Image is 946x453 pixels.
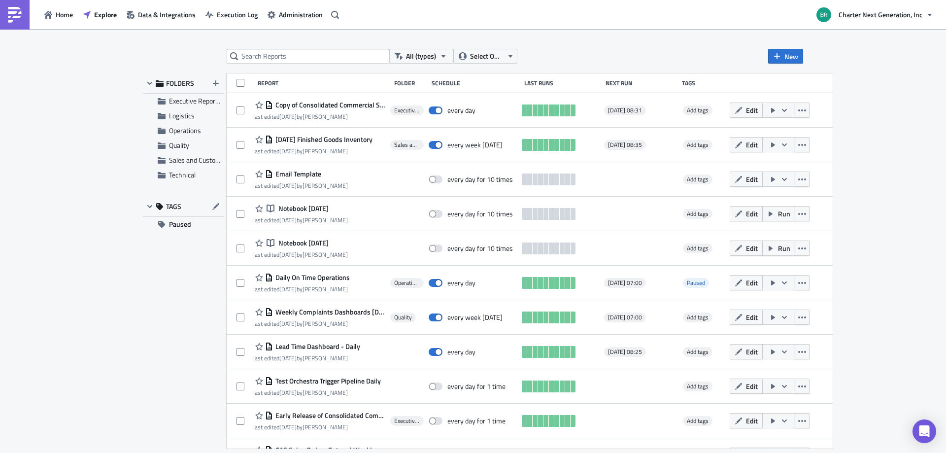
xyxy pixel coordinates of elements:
span: Add tags [687,416,709,425]
span: TAGS [166,202,181,211]
div: last edited by [PERSON_NAME] [253,216,348,224]
span: Add tags [683,347,712,357]
span: Edit [746,105,758,115]
span: [DATE] 07:00 [608,314,642,321]
div: every day [447,106,475,115]
span: Executive Reporting [394,417,419,425]
span: Run [778,209,790,219]
span: Add tags [687,140,709,149]
div: Schedule [432,79,519,87]
span: Add tags [683,313,712,322]
span: Notebook 2025-05-30 [276,204,329,213]
div: Next Run [606,79,676,87]
div: every week on Monday [447,140,503,149]
span: Logistics [169,110,195,121]
span: Add tags [683,416,712,426]
span: Sales and Customer Accounts [394,141,419,149]
div: last edited by [PERSON_NAME] [253,423,386,431]
button: Edit [730,275,763,290]
span: Daily On Time Operations [273,273,350,282]
span: Executive Reporting [169,96,227,106]
span: Edit [746,416,758,426]
span: Edit [746,209,758,219]
span: [DATE] 07:00 [608,279,642,287]
span: Explore [94,9,117,20]
div: every day for 1 time [447,417,506,425]
span: Add tags [687,244,709,253]
time: 2025-05-30T19:53:16Z [279,215,297,225]
div: last edited by [PERSON_NAME] [253,320,386,327]
span: Add tags [687,209,709,218]
span: Add tags [687,382,709,391]
span: Add tags [687,313,709,322]
span: Quality [169,140,189,150]
button: Home [39,7,78,22]
div: every day for 1 time [447,382,506,391]
span: Add tags [687,105,709,115]
button: Run [762,206,795,221]
span: Edit [746,139,758,150]
span: Paused [169,217,191,232]
div: Tags [682,79,726,87]
time: 2025-02-03T19:44:52Z [279,388,297,397]
span: Edit [746,243,758,253]
img: PushMetrics [7,7,23,23]
span: Add tags [683,244,712,253]
span: Edit [746,312,758,322]
div: every week on Monday [447,313,503,322]
span: Data & Integrations [138,9,196,20]
button: Edit [730,241,763,256]
span: Email Template [273,170,321,178]
div: Open Intercom Messenger [912,419,936,443]
span: Test Orchestra Trigger Pipeline Daily [273,377,381,385]
div: every day [447,348,475,356]
button: Execution Log [201,7,263,22]
button: Edit [730,344,763,359]
span: Add tags [683,209,712,219]
div: last edited by [PERSON_NAME] [253,389,381,396]
span: [DATE] 08:31 [608,106,642,114]
time: 2025-08-21T13:37:02Z [279,112,297,121]
time: 2025-07-03T18:39:22Z [279,181,297,190]
button: Edit [730,379,763,394]
div: Folder [394,79,427,87]
time: 2025-02-18T14:28:44Z [279,353,297,363]
span: Edit [746,347,758,357]
span: Execution Log [217,9,258,20]
time: 2025-07-03T18:40:59Z [279,146,297,156]
span: Select Owner [470,51,503,62]
div: every day [447,279,475,287]
div: Last Runs [524,79,601,87]
input: Search Reports [227,49,389,64]
span: Paused [687,278,705,287]
button: All (types) [389,49,453,64]
span: New [784,51,798,62]
div: last edited by [PERSON_NAME] [253,182,348,189]
div: every day for 10 times [447,175,513,184]
div: last edited by [PERSON_NAME] [253,354,360,362]
button: Data & Integrations [122,7,201,22]
time: 2025-08-16T15:59:11Z [279,422,297,432]
span: Edit [746,174,758,184]
img: Avatar [815,6,832,23]
span: Home [56,9,73,20]
span: Operations [169,125,201,136]
time: 2025-07-07T19:40:26Z [279,319,297,328]
span: Paused [683,278,709,288]
span: Operations [394,279,419,287]
a: Administration [263,7,328,22]
span: Add tags [683,105,712,115]
div: last edited by [PERSON_NAME] [253,285,350,293]
span: Add tags [683,382,712,391]
button: Charter Next Generation, Inc [811,4,939,26]
span: Lead Time Dashboard - Daily [273,342,360,351]
button: Edit [730,103,763,118]
span: Executive Reporting [394,106,419,114]
button: Explore [78,7,122,22]
button: Edit [730,172,763,187]
span: Charter Next Generation, Inc [839,9,922,20]
span: Edit [746,278,758,288]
